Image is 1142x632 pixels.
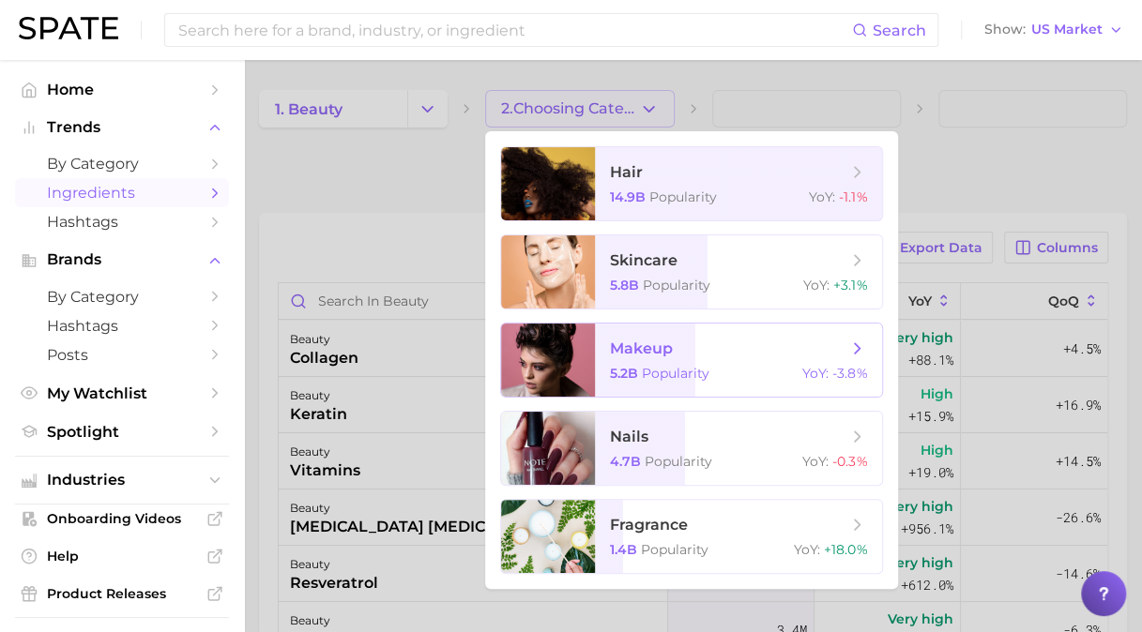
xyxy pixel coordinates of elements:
span: Popularity [641,541,708,558]
span: YoY : [809,188,835,205]
span: Popularity [649,188,717,205]
span: Hashtags [47,317,197,335]
span: fragrance [610,516,688,534]
span: Popularity [645,453,712,470]
a: by Category [15,282,229,311]
a: Posts [15,340,229,369]
button: Industries [15,466,229,494]
a: My Watchlist [15,379,229,408]
span: Search [873,22,926,39]
span: -0.3% [832,453,867,470]
span: US Market [1031,24,1103,35]
a: Home [15,75,229,104]
span: makeup [610,339,673,357]
a: Hashtags [15,311,229,340]
a: Onboarding Videos [15,504,229,533]
a: Product Releases [15,579,229,608]
span: YoY : [803,277,830,293]
span: +3.1% [833,277,867,293]
span: 4.7b [610,453,641,470]
span: hair [610,163,643,181]
button: Brands [15,246,229,274]
span: 14.9b [610,188,646,205]
span: -3.8% [832,365,867,382]
button: Trends [15,113,229,142]
span: nails [610,428,648,445]
span: +18.0% [824,541,867,558]
span: by Category [47,155,197,173]
span: Product Releases [47,585,197,602]
span: Industries [47,472,197,489]
a: Hashtags [15,207,229,236]
span: Home [47,81,197,98]
span: YoY : [802,453,829,470]
span: Posts [47,346,197,364]
span: 5.2b [610,365,638,382]
span: skincare [610,251,678,269]
span: Popularity [643,277,710,293]
span: -1.1% [839,188,867,205]
img: SPATE [19,17,118,39]
span: YoY : [802,365,829,382]
span: Help [47,548,197,564]
span: Trends [47,119,197,136]
span: Hashtags [47,213,197,231]
span: Show [984,24,1026,35]
span: YoY : [794,541,820,558]
span: Spotlight [47,423,197,441]
span: Popularity [642,365,709,382]
input: Search here for a brand, industry, or ingredient [176,14,852,46]
span: 1.4b [610,541,637,558]
span: by Category [47,288,197,306]
a: by Category [15,149,229,178]
span: 5.8b [610,277,639,293]
a: Ingredients [15,178,229,207]
a: Spotlight [15,417,229,446]
span: My Watchlist [47,384,197,402]
ul: 2.Choosing Category [485,131,898,589]
span: Brands [47,251,197,268]
a: Help [15,542,229,570]
span: Onboarding Videos [47,510,197,527]
button: ShowUS Market [980,18,1128,42]
span: Ingredients [47,184,197,202]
